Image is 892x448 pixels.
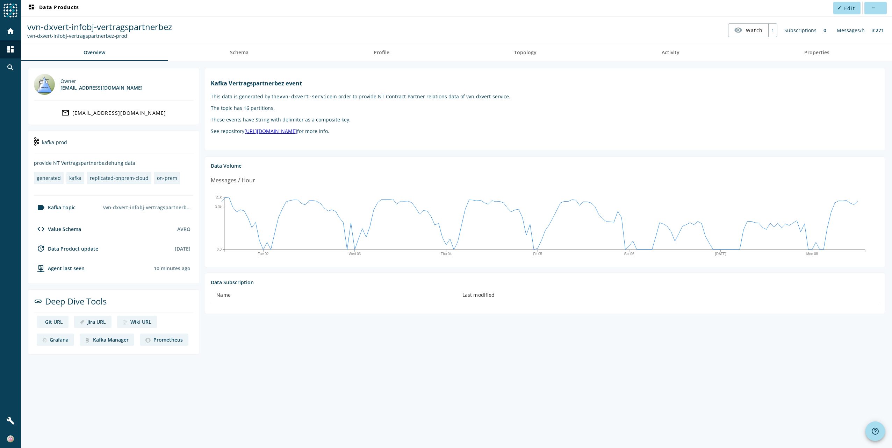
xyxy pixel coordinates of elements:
[230,50,249,55] span: Schema
[34,106,193,119] a: [EMAIL_ADDRESS][DOMAIN_NAME]
[45,318,63,325] div: Git URL
[211,79,879,87] h1: Kafka Vertragspartnerbez event
[211,162,879,169] div: Data Volume
[533,252,542,256] text: Fri 05
[80,320,85,325] img: deep dive image
[37,203,45,212] mat-icon: label
[820,23,830,37] div: 0
[34,160,193,166] div: provide NT Vertragspartnerbeziehung data
[37,316,69,328] a: deep dive imageGit URL
[130,318,151,325] div: Wiki URL
[117,316,157,328] a: deep dive imageWiki URL
[781,23,820,37] div: Subscriptions
[211,176,255,185] div: Messages / Hour
[69,175,81,181] div: kafka
[211,105,879,111] p: The topic has 16 partitions.
[175,245,190,252] div: [DATE]
[34,264,85,272] div: agent-env-prod
[157,175,177,181] div: on-prem
[61,108,70,117] mat-icon: mail_outline
[217,247,222,251] text: 0.0
[6,416,15,425] mat-icon: build
[211,279,879,286] div: Data Subscription
[715,252,726,256] text: [DATE]
[806,252,818,256] text: Mon 08
[34,244,98,253] div: Data Product update
[216,195,222,199] text: 21k
[72,110,166,116] div: [EMAIL_ADDRESS][DOMAIN_NAME]
[84,50,105,55] span: Overview
[624,252,634,256] text: Sat 06
[728,24,768,36] button: Watch
[215,205,222,209] text: 3.3k
[258,252,269,256] text: Tue 02
[140,334,188,346] a: deep dive imagePrometheus
[42,338,47,343] img: deep dive image
[374,50,389,55] span: Profile
[514,50,537,55] span: Topology
[27,33,172,39] div: Kafka Topic: vvn-dxvert-infobj-vertragspartnerbez-prod
[177,226,190,232] div: AVRO
[804,50,829,55] span: Properties
[85,338,90,343] img: deep dive image
[3,3,17,17] img: spoud-logo.svg
[27,4,79,12] span: Data Products
[74,316,111,328] a: deep dive imageJira URL
[87,318,106,325] div: Jira URL
[6,27,15,35] mat-icon: home
[93,336,129,343] div: Kafka Manager
[80,334,134,346] a: deep dive imageKafka Manager
[24,2,82,14] button: Data Products
[37,225,45,233] mat-icon: code
[734,26,742,34] mat-icon: visibility
[349,252,361,256] text: Wed 03
[441,252,452,256] text: Thu 04
[211,93,879,100] p: This data is generated by the in order to provide NT Contract-Partner relations data of vvn-dxver...
[100,201,193,213] div: vvn-dxvert-infobj-vertragspartnerbez-prod
[34,203,75,212] div: Kafka Topic
[145,338,150,343] img: deep dive image
[37,244,45,253] mat-icon: update
[833,2,861,14] button: Edit
[34,74,55,95] img: lotus@mobi.ch
[27,21,172,33] span: vvn-dxvert-infobj-vertragspartnerbez
[662,50,679,55] span: Activity
[37,175,61,181] div: generated
[153,336,183,343] div: Prometheus
[6,63,15,72] mat-icon: search
[279,94,332,99] code: vvn-dxvert-service
[123,320,128,325] img: deep dive image
[6,45,15,54] mat-icon: dashboard
[211,128,879,134] p: See repository for more info.
[457,286,879,305] th: Last modified
[768,24,777,37] div: 1
[746,24,763,36] span: Watch
[60,84,143,91] div: [EMAIL_ADDRESS][DOMAIN_NAME]
[50,336,69,343] div: Grafana
[868,23,887,37] div: 3’271
[837,6,841,10] mat-icon: edit
[34,225,81,233] div: Value Schema
[211,286,457,305] th: Name
[871,427,879,435] mat-icon: help_outline
[34,136,193,154] div: kafka-prod
[90,175,149,181] div: replicated-onprem-cloud
[37,334,74,346] a: deep dive imageGrafana
[34,295,193,313] div: Deep Dive Tools
[154,265,190,272] div: Agents typically reports every 15min to 1h
[34,137,39,146] img: kafka-prod
[871,6,875,10] mat-icon: more_horiz
[34,297,42,306] mat-icon: link
[833,23,868,37] div: Messages/h
[211,116,879,123] p: These events have String with delimiter as a composite key.
[27,4,36,12] mat-icon: dashboard
[60,78,143,84] div: Owner
[244,128,297,134] a: [URL][DOMAIN_NAME]
[7,435,14,442] img: 3dea2a89eac8bf533c9254fe83012bd2
[844,5,855,12] span: Edit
